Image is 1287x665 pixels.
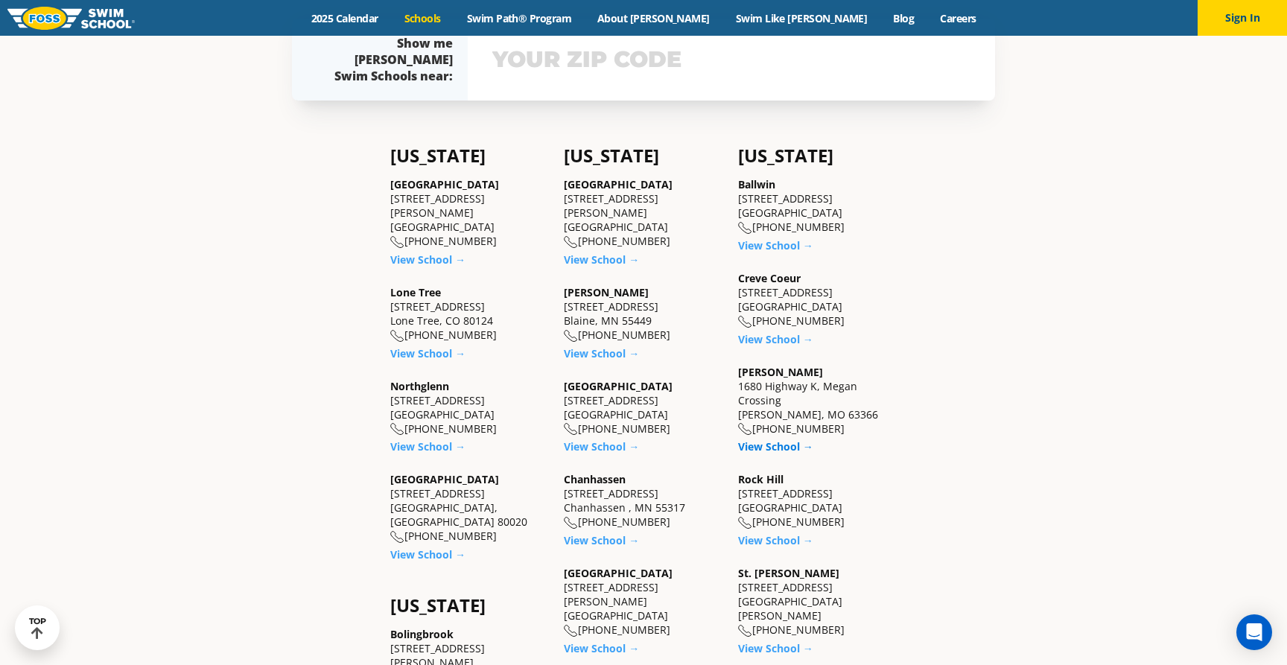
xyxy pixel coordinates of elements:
[564,423,578,436] img: location-phone-o-icon.svg
[564,533,639,547] a: View School →
[738,365,823,379] a: [PERSON_NAME]
[880,11,927,25] a: Blog
[298,11,391,25] a: 2025 Calendar
[564,346,639,360] a: View School →
[390,423,404,436] img: location-phone-o-icon.svg
[564,625,578,637] img: location-phone-o-icon.svg
[390,330,404,343] img: location-phone-o-icon.svg
[564,379,673,393] a: [GEOGRAPHIC_DATA]
[564,177,722,249] div: [STREET_ADDRESS][PERSON_NAME] [GEOGRAPHIC_DATA] [PHONE_NUMBER]
[738,316,752,328] img: location-phone-o-icon.svg
[738,177,897,235] div: [STREET_ADDRESS] [GEOGRAPHIC_DATA] [PHONE_NUMBER]
[390,595,549,616] h4: [US_STATE]
[564,285,722,343] div: [STREET_ADDRESS] Blaine, MN 55449 [PHONE_NUMBER]
[390,547,465,561] a: View School →
[390,472,549,544] div: [STREET_ADDRESS] [GEOGRAPHIC_DATA], [GEOGRAPHIC_DATA] 80020 [PHONE_NUMBER]
[564,285,649,299] a: [PERSON_NAME]
[738,472,784,486] a: Rock Hill
[564,252,639,267] a: View School →
[564,177,673,191] a: [GEOGRAPHIC_DATA]
[738,641,813,655] a: View School →
[738,566,839,580] a: St. [PERSON_NAME]
[738,332,813,346] a: View School →
[390,285,441,299] a: Lone Tree
[927,11,989,25] a: Careers
[454,11,584,25] a: Swim Path® Program
[390,379,449,393] a: Northglenn
[738,517,752,529] img: location-phone-o-icon.svg
[322,35,453,84] div: Show me [PERSON_NAME] Swim Schools near:
[585,11,723,25] a: About [PERSON_NAME]
[391,11,454,25] a: Schools
[390,531,404,544] img: location-phone-o-icon.svg
[738,271,897,328] div: [STREET_ADDRESS] [GEOGRAPHIC_DATA] [PHONE_NUMBER]
[738,625,752,637] img: location-phone-o-icon.svg
[390,379,549,436] div: [STREET_ADDRESS] [GEOGRAPHIC_DATA] [PHONE_NUMBER]
[738,423,752,436] img: location-phone-o-icon.svg
[390,252,465,267] a: View School →
[564,236,578,249] img: location-phone-o-icon.svg
[390,439,465,454] a: View School →
[390,177,549,249] div: [STREET_ADDRESS][PERSON_NAME] [GEOGRAPHIC_DATA] [PHONE_NUMBER]
[489,38,974,81] input: YOUR ZIP CODE
[564,439,639,454] a: View School →
[738,271,801,285] a: Creve Coeur
[390,236,404,249] img: location-phone-o-icon.svg
[564,145,722,166] h4: [US_STATE]
[564,566,673,580] a: [GEOGRAPHIC_DATA]
[738,472,897,529] div: [STREET_ADDRESS] [GEOGRAPHIC_DATA] [PHONE_NUMBER]
[390,346,465,360] a: View School →
[738,533,813,547] a: View School →
[1236,614,1272,650] div: Open Intercom Messenger
[29,617,46,640] div: TOP
[564,379,722,436] div: [STREET_ADDRESS] [GEOGRAPHIC_DATA] [PHONE_NUMBER]
[390,285,549,343] div: [STREET_ADDRESS] Lone Tree, CO 80124 [PHONE_NUMBER]
[7,7,135,30] img: FOSS Swim School Logo
[564,472,626,486] a: Chanhassen
[738,222,752,235] img: location-phone-o-icon.svg
[738,238,813,252] a: View School →
[390,177,499,191] a: [GEOGRAPHIC_DATA]
[390,472,499,486] a: [GEOGRAPHIC_DATA]
[738,566,897,637] div: [STREET_ADDRESS] [GEOGRAPHIC_DATA][PERSON_NAME] [PHONE_NUMBER]
[564,641,639,655] a: View School →
[738,177,775,191] a: Ballwin
[390,627,454,641] a: Bolingbrook
[738,365,897,436] div: 1680 Highway K, Megan Crossing [PERSON_NAME], MO 63366 [PHONE_NUMBER]
[564,566,722,637] div: [STREET_ADDRESS][PERSON_NAME] [GEOGRAPHIC_DATA] [PHONE_NUMBER]
[738,439,813,454] a: View School →
[564,330,578,343] img: location-phone-o-icon.svg
[722,11,880,25] a: Swim Like [PERSON_NAME]
[564,517,578,529] img: location-phone-o-icon.svg
[390,145,549,166] h4: [US_STATE]
[738,145,897,166] h4: [US_STATE]
[564,472,722,529] div: [STREET_ADDRESS] Chanhassen , MN 55317 [PHONE_NUMBER]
